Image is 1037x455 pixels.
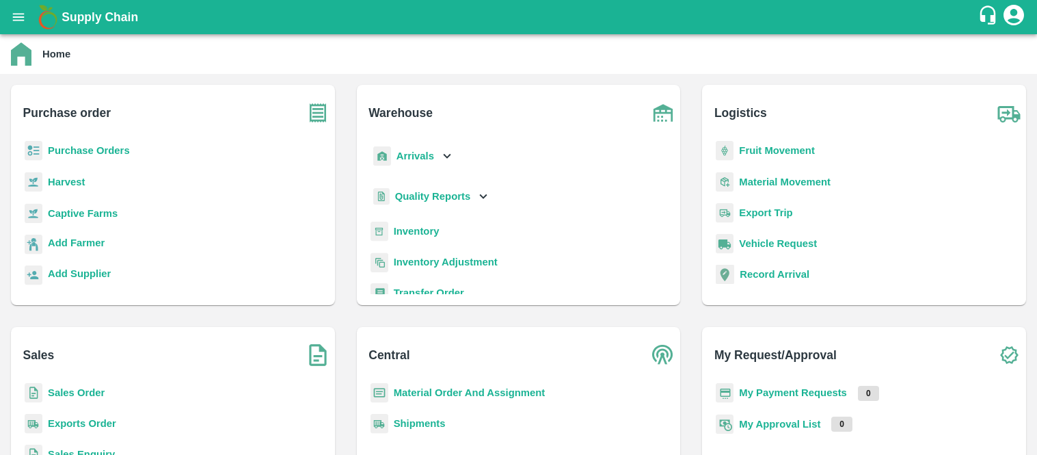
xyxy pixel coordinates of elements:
b: Warehouse [368,103,433,122]
img: fruit [716,141,733,161]
a: Purchase Orders [48,145,130,156]
img: vehicle [716,234,733,254]
b: Add Farmer [48,237,105,248]
b: Arrivals [396,151,434,161]
img: inventory [371,252,388,272]
img: approval [716,414,733,434]
div: Quality Reports [371,183,491,211]
img: shipments [25,414,42,434]
a: Exports Order [48,418,116,429]
img: check [992,338,1026,372]
div: customer-support [978,5,1001,29]
div: Arrivals [371,141,455,172]
img: soSales [301,338,335,372]
img: recordArrival [716,265,734,284]
p: 0 [831,417,852,432]
a: Transfer Order [394,287,464,298]
img: qualityReport [373,188,390,205]
a: Material Order And Assignment [394,387,546,398]
img: sales [25,383,42,403]
p: 0 [858,386,879,401]
img: material [716,172,733,192]
img: truck [992,96,1026,130]
a: Shipments [394,418,446,429]
img: whTransfer [371,283,388,303]
img: shipments [371,414,388,434]
img: reciept [25,141,42,161]
img: whArrival [373,146,391,166]
a: Record Arrival [740,269,809,280]
img: home [11,42,31,66]
img: harvest [25,172,42,192]
a: Inventory [394,226,440,237]
img: logo [34,3,62,31]
img: payment [716,383,733,403]
img: warehouse [646,96,680,130]
img: supplier [25,265,42,285]
a: Supply Chain [62,8,978,27]
a: Captive Farms [48,208,118,219]
div: account of current user [1001,3,1026,31]
a: Vehicle Request [739,238,817,249]
b: Logistics [714,103,767,122]
button: open drawer [3,1,34,33]
a: My Payment Requests [739,387,847,398]
a: Inventory Adjustment [394,257,498,268]
b: Add Supplier [48,268,111,279]
a: Sales Order [48,387,105,398]
img: farmer [25,235,42,255]
a: Add Farmer [48,235,105,254]
img: purchase [301,96,335,130]
b: Sales [23,346,55,365]
img: whInventory [371,222,388,242]
img: harvest [25,203,42,224]
img: central [646,338,680,372]
a: My Approval List [739,419,820,430]
a: Add Supplier [48,266,111,285]
b: Purchase order [23,103,111,122]
b: Home [42,49,70,60]
b: Quality Reports [395,191,471,202]
a: Export Trip [739,207,792,218]
img: centralMaterial [371,383,388,403]
a: Material Movement [739,177,831,187]
b: Supply Chain [62,10,138,24]
img: delivery [716,203,733,223]
a: Harvest [48,177,85,187]
b: My Request/Approval [714,346,837,365]
a: Fruit Movement [739,145,815,156]
b: Central [368,346,409,365]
